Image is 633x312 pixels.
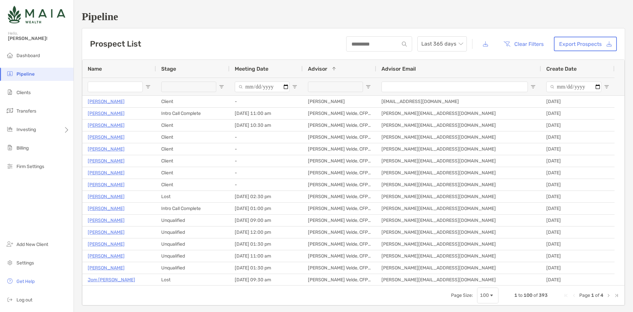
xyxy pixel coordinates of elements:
[6,295,14,303] img: logout icon
[303,108,376,119] div: [PERSON_NAME] Velde, CFP®
[229,226,303,238] div: [DATE] 12:00 pm
[6,125,14,133] img: investing icon
[229,262,303,274] div: [DATE] 01:30 pm
[156,274,229,286] div: Lost
[88,169,125,177] a: [PERSON_NAME]
[6,240,14,248] img: add_new_client icon
[541,191,615,202] div: [DATE]
[6,88,14,96] img: clients icon
[145,84,151,89] button: Open Filter Menu
[6,70,14,78] img: pipeline icon
[156,191,229,202] div: Lost
[376,120,541,131] div: [PERSON_NAME][EMAIL_ADDRESS][DOMAIN_NAME]
[303,191,376,202] div: [PERSON_NAME] Velde, CFP®
[88,252,125,260] p: [PERSON_NAME]
[6,107,14,115] img: transfers icon
[219,84,224,89] button: Open Filter Menu
[8,3,65,26] img: Zoe Logo
[541,155,615,167] div: [DATE]
[229,143,303,155] div: -
[88,145,125,153] a: [PERSON_NAME]
[156,120,229,131] div: Client
[88,121,125,129] a: [PERSON_NAME]
[614,293,619,298] div: Last Page
[376,167,541,179] div: [PERSON_NAME][EMAIL_ADDRESS][DOMAIN_NAME]
[229,120,303,131] div: [DATE] 10:30 am
[156,203,229,214] div: Intro Call Complete
[88,276,135,284] a: Jom [PERSON_NAME]
[606,293,611,298] div: Next Page
[541,167,615,179] div: [DATE]
[229,155,303,167] div: -
[376,274,541,286] div: [PERSON_NAME][EMAIL_ADDRESS][DOMAIN_NAME]
[533,293,538,298] span: of
[541,203,615,214] div: [DATE]
[88,66,102,72] span: Name
[376,262,541,274] div: [PERSON_NAME][EMAIL_ADDRESS][DOMAIN_NAME]
[376,155,541,167] div: [PERSON_NAME][EMAIL_ADDRESS][DOMAIN_NAME]
[376,191,541,202] div: [PERSON_NAME][EMAIL_ADDRESS][DOMAIN_NAME]
[303,143,376,155] div: [PERSON_NAME] Velde, CFP®
[303,167,376,179] div: [PERSON_NAME] Velde, CFP®
[563,293,569,298] div: First Page
[88,192,125,201] a: [PERSON_NAME]
[16,164,44,169] span: Firm Settings
[229,179,303,191] div: -
[16,71,35,77] span: Pipeline
[303,238,376,250] div: [PERSON_NAME] Velde, CFP®
[308,66,327,72] span: Advisor
[541,96,615,107] div: [DATE]
[88,216,125,225] a: [PERSON_NAME]
[229,96,303,107] div: -
[376,108,541,119] div: [PERSON_NAME][EMAIL_ADDRESS][DOMAIN_NAME]
[156,179,229,191] div: Client
[303,203,376,214] div: [PERSON_NAME] Velde, CFP®
[303,226,376,238] div: [PERSON_NAME] Velde, CFP®
[376,96,541,107] div: [EMAIL_ADDRESS][DOMAIN_NAME]
[16,53,40,58] span: Dashboard
[591,293,594,298] span: 1
[579,293,590,298] span: Page
[571,293,577,298] div: Previous Page
[88,109,125,118] a: [PERSON_NAME]
[88,240,125,248] a: [PERSON_NAME]
[421,37,463,51] span: Last 365 days
[376,179,541,191] div: [PERSON_NAME][EMAIL_ADDRESS][DOMAIN_NAME]
[88,82,143,92] input: Name Filter Input
[376,131,541,143] div: [PERSON_NAME][EMAIL_ADDRESS][DOMAIN_NAME]
[546,82,601,92] input: Create Date Filter Input
[8,36,70,41] span: [PERSON_NAME]!
[90,39,141,49] h3: Prospect List
[88,228,125,236] a: [PERSON_NAME]
[156,226,229,238] div: Unqualified
[88,97,125,106] p: [PERSON_NAME]
[16,90,31,95] span: Clients
[88,157,125,165] a: [PERSON_NAME]
[303,131,376,143] div: [PERSON_NAME] Velde, CFP®
[82,11,625,23] h1: Pipeline
[88,264,125,272] p: [PERSON_NAME]
[88,181,125,189] a: [PERSON_NAME]
[381,66,416,72] span: Advisor Email
[156,143,229,155] div: Client
[376,203,541,214] div: [PERSON_NAME][EMAIL_ADDRESS][DOMAIN_NAME]
[156,131,229,143] div: Client
[541,143,615,155] div: [DATE]
[229,274,303,286] div: [DATE] 09:30 am
[156,167,229,179] div: Client
[88,133,125,141] p: [PERSON_NAME]
[156,108,229,119] div: Intro Call Complete
[451,293,473,298] div: Page Size:
[541,215,615,226] div: [DATE]
[541,238,615,250] div: [DATE]
[229,238,303,250] div: [DATE] 01:30 pm
[480,293,489,298] div: 100
[156,238,229,250] div: Unqualified
[303,250,376,262] div: [PERSON_NAME] Velde, CFP®
[229,131,303,143] div: -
